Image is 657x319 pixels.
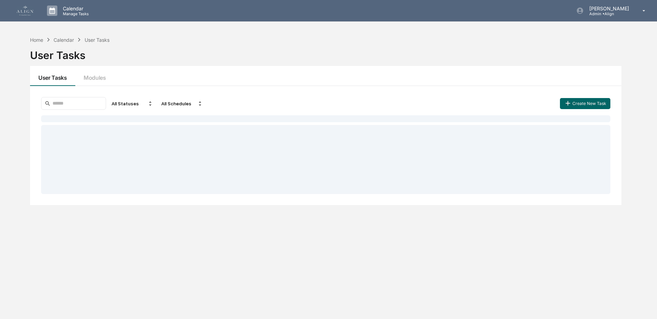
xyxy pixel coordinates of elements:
[30,43,621,61] div: User Tasks
[30,37,43,43] div: Home
[17,6,33,16] img: logo
[75,66,114,86] button: Modules
[30,66,75,86] button: User Tasks
[57,6,92,11] p: Calendar
[54,37,74,43] div: Calendar
[57,11,92,16] p: Manage Tasks
[584,6,632,11] p: [PERSON_NAME]
[560,98,610,109] button: Create New Task
[109,98,156,109] div: All Statuses
[584,11,632,16] p: Admin • Align
[159,98,206,109] div: All Schedules
[85,37,109,43] div: User Tasks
